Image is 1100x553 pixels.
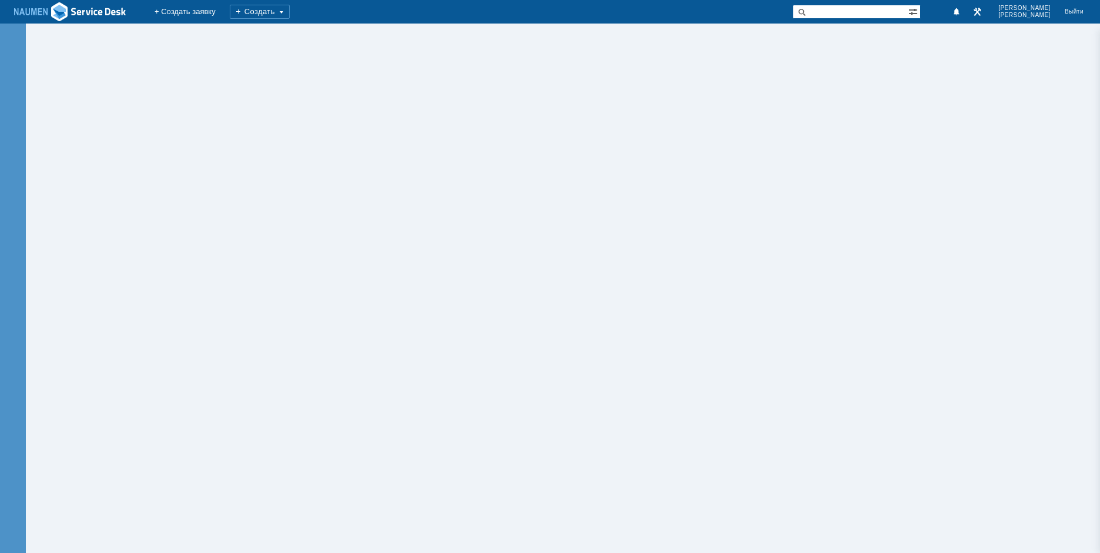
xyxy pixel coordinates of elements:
a: Перейти на домашнюю страницу [14,1,126,22]
a: Перейти в интерфейс администратора [970,5,984,19]
span: Расширенный поиск [908,5,920,16]
span: [PERSON_NAME] [998,12,1051,19]
span: [PERSON_NAME] [998,5,1051,12]
img: Ad3g3kIAYj9CAAAAAElFTkSuQmCC [14,1,126,22]
div: Создать [230,5,290,19]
